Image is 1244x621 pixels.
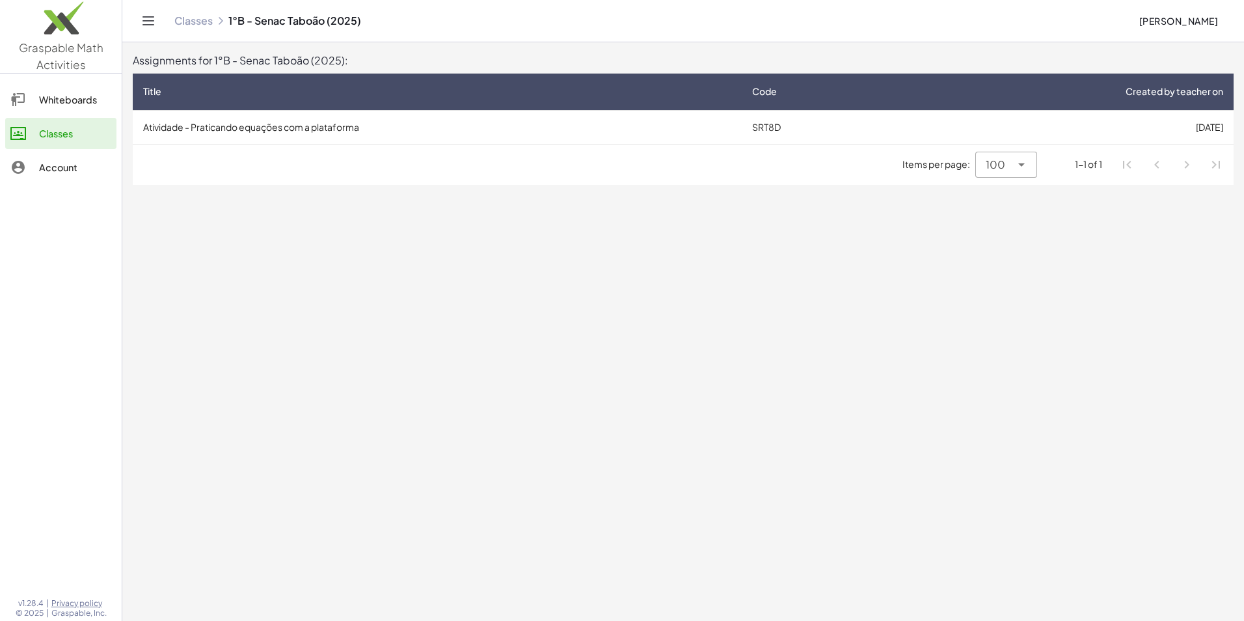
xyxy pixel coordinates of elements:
[174,14,213,27] a: Classes
[894,110,1234,144] td: [DATE]
[46,608,49,618] span: |
[902,158,975,171] span: Items per page:
[46,598,49,609] span: |
[18,598,44,609] span: v1.28.4
[133,53,1234,68] div: Assignments for 1°B - Senac Taboão (2025):
[51,608,107,618] span: Graspable, Inc.
[752,85,777,98] span: Code
[1139,15,1218,27] span: [PERSON_NAME]
[39,92,111,107] div: Whiteboards
[5,84,116,115] a: Whiteboards
[5,152,116,183] a: Account
[16,608,44,618] span: © 2025
[138,10,159,31] button: Toggle navigation
[1128,9,1228,33] button: [PERSON_NAME]
[5,118,116,149] a: Classes
[39,159,111,175] div: Account
[51,598,107,609] a: Privacy policy
[39,126,111,141] div: Classes
[1075,158,1102,171] div: 1-1 of 1
[1113,150,1231,180] nav: Pagination Navigation
[1126,85,1223,98] span: Created by teacher on
[143,85,161,98] span: Title
[742,110,894,144] td: SRT8D
[133,110,742,144] td: Atividade - Praticando equações com a plataforma
[19,40,103,72] span: Graspable Math Activities
[986,157,1005,172] span: 100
